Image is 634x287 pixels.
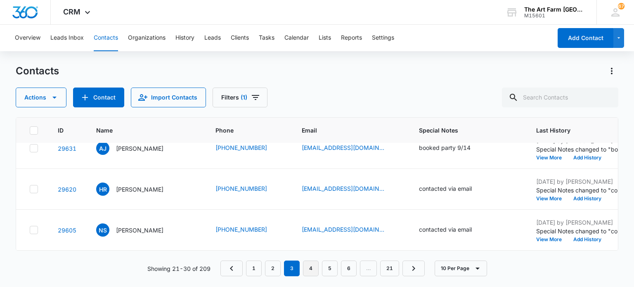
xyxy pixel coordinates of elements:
button: 10 Per Page [435,261,487,276]
nav: Pagination [220,261,425,276]
a: Page 4 [303,261,319,276]
div: Name - Alison Janoff - Select to Edit Field [96,142,178,155]
div: account id [524,13,584,19]
span: 67 [618,3,625,9]
div: Phone - (516) 655-3498 - Select to Edit Field [215,143,282,153]
button: Add Contact [73,88,124,107]
button: Add History [568,196,607,201]
a: [PHONE_NUMBER] [215,225,267,234]
button: History [175,25,194,51]
button: Filters [213,88,267,107]
span: (1) [241,95,247,100]
button: Clients [231,25,249,51]
div: Phone - (626) 808-8262 - Select to Edit Field [215,225,282,235]
button: Overview [15,25,40,51]
span: Name [96,126,184,135]
a: Navigate to contact details page for Natalie Schachne [58,227,76,234]
button: Tasks [259,25,274,51]
span: CRM [63,7,80,16]
div: Email - naschachne@gmail.com - Select to Edit Field [302,225,399,235]
a: [EMAIL_ADDRESS][DOMAIN_NAME] [302,225,384,234]
button: Add Contact [558,28,613,48]
div: Name - Natalie Schachne - Select to Edit Field [96,223,178,237]
div: Email - hmrakovich@gmail.com - Select to Edit Field [302,184,399,194]
div: Special Notes - contacted via email - Select to Edit Field [419,225,487,235]
a: Navigate to contact details page for Alison Janoff [58,145,76,152]
p: [PERSON_NAME] [116,185,163,194]
a: Page 21 [380,261,399,276]
p: [PERSON_NAME] [116,226,163,235]
a: [PHONE_NUMBER] [215,143,267,152]
button: Leads [204,25,221,51]
div: account name [524,6,584,13]
a: Navigate to contact details page for Hannah Reiner [58,186,76,193]
span: ID [58,126,64,135]
span: HR [96,183,109,196]
div: contacted via email [419,184,472,193]
div: Phone - (320) 291-6726 - Select to Edit Field [215,184,282,194]
a: Page 1 [246,261,262,276]
div: Special Notes - booked party 9/14 - Select to Edit Field [419,143,485,153]
button: Reports [341,25,362,51]
button: Add History [568,155,607,160]
a: [EMAIL_ADDRESS][DOMAIN_NAME] [302,184,384,193]
span: AJ [96,142,109,155]
a: [PHONE_NUMBER] [215,184,267,193]
button: Organizations [128,25,166,51]
em: 3 [284,261,300,276]
button: Leads Inbox [50,25,84,51]
p: Showing 21-30 of 209 [147,264,211,273]
div: notifications count [618,3,625,9]
a: Previous Page [220,261,243,276]
h1: Contacts [16,65,59,77]
div: Email - alisonfarber@gmail.com - Select to Edit Field [302,143,399,153]
button: Actions [16,88,66,107]
div: Special Notes - contacted via email - Select to Edit Field [419,184,487,194]
button: Contacts [94,25,118,51]
div: contacted via email [419,225,472,234]
a: Page 2 [265,261,281,276]
button: Lists [319,25,331,51]
a: Page 5 [322,261,338,276]
a: Next Page [402,261,425,276]
span: NS [96,223,109,237]
button: Add History [568,237,607,242]
button: View More [536,155,568,160]
span: Phone [215,126,270,135]
div: Name - Hannah Reiner - Select to Edit Field [96,183,178,196]
input: Search Contacts [502,88,618,107]
button: Actions [605,64,618,78]
button: View More [536,196,568,201]
span: Special Notes [419,126,504,135]
div: booked party 9/14 [419,143,471,152]
span: Last History [536,126,627,135]
p: [PERSON_NAME] [116,144,163,153]
button: Calendar [284,25,309,51]
button: View More [536,237,568,242]
span: Email [302,126,387,135]
button: Settings [372,25,394,51]
a: [EMAIL_ADDRESS][DOMAIN_NAME] [302,143,384,152]
a: Page 6 [341,261,357,276]
button: Import Contacts [131,88,206,107]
